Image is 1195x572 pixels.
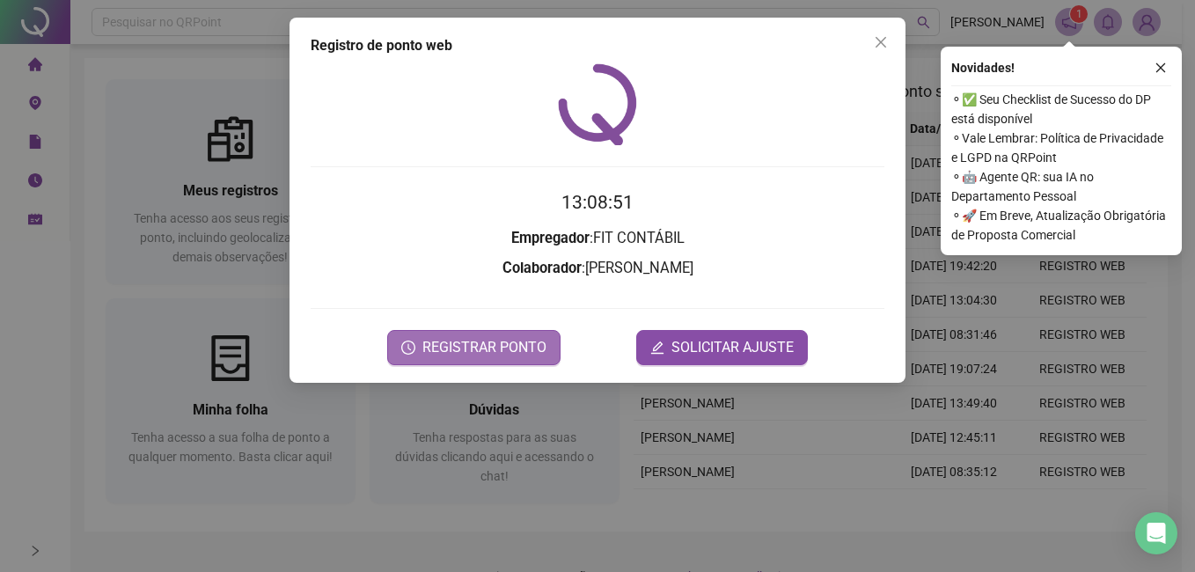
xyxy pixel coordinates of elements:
[951,58,1015,77] span: Novidades !
[558,63,637,145] img: QRPoint
[422,337,546,358] span: REGISTRAR PONTO
[951,167,1171,206] span: ⚬ 🤖 Agente QR: sua IA no Departamento Pessoal
[867,28,895,56] button: Close
[311,227,884,250] h3: : FIT CONTÁBIL
[387,330,561,365] button: REGISTRAR PONTO
[502,260,582,276] strong: Colaborador
[951,90,1171,128] span: ⚬ ✅ Seu Checklist de Sucesso do DP está disponível
[561,192,634,213] time: 13:08:51
[511,230,590,246] strong: Empregador
[401,341,415,355] span: clock-circle
[311,35,884,56] div: Registro de ponto web
[1155,62,1167,74] span: close
[636,330,808,365] button: editSOLICITAR AJUSTE
[874,35,888,49] span: close
[671,337,794,358] span: SOLICITAR AJUSTE
[1135,512,1177,554] div: Open Intercom Messenger
[311,257,884,280] h3: : [PERSON_NAME]
[951,206,1171,245] span: ⚬ 🚀 Em Breve, Atualização Obrigatória de Proposta Comercial
[650,341,664,355] span: edit
[951,128,1171,167] span: ⚬ Vale Lembrar: Política de Privacidade e LGPD na QRPoint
